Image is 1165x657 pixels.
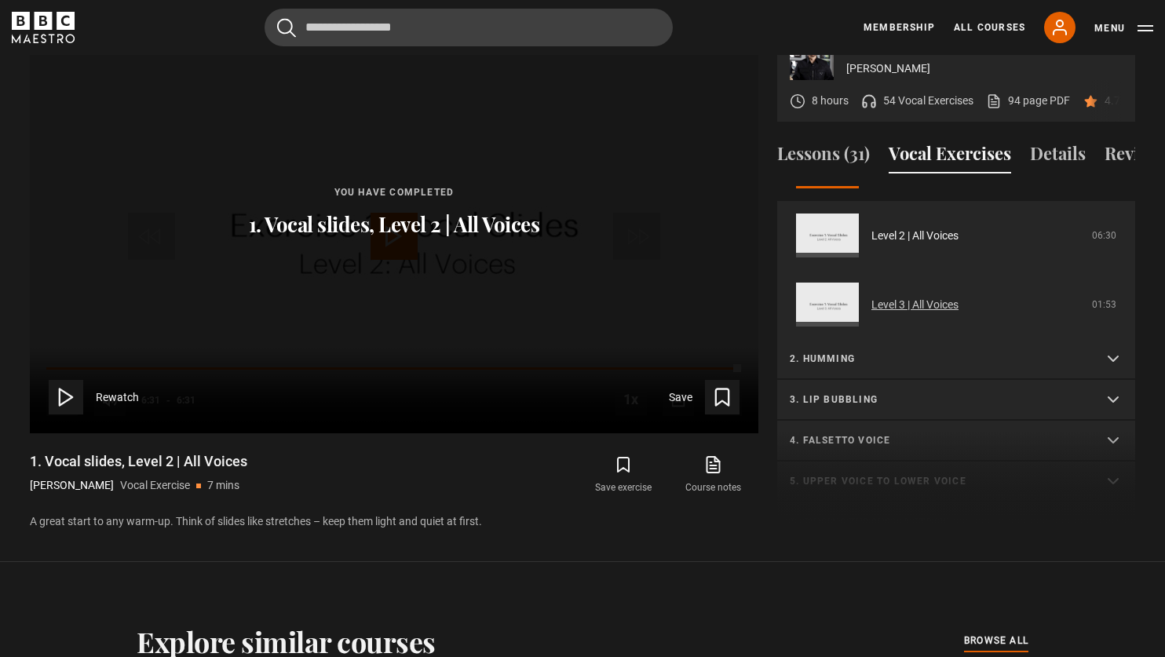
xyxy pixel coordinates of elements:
[30,513,758,530] p: A great start to any warm-up. Think of slides like stretches – keep them light and quiet at first.
[49,380,139,414] button: Rewatch
[1094,20,1153,36] button: Toggle navigation
[964,633,1028,648] span: browse all
[986,93,1070,109] a: 94 page PDF
[12,12,75,43] svg: BBC Maestro
[954,20,1025,35] a: All Courses
[812,93,849,109] p: 8 hours
[579,452,668,498] button: Save exercise
[964,633,1028,650] a: browse all
[120,477,190,494] p: Vocal Exercise
[777,380,1135,421] summary: 3. Lip bubbling
[883,93,973,109] p: 54 Vocal Exercises
[669,452,758,498] a: Course notes
[249,212,540,237] p: 1. Vocal slides, Level 2 | All Voices
[249,185,540,199] p: You have completed
[864,20,935,35] a: Membership
[777,141,870,173] button: Lessons (31)
[669,380,740,414] button: Save
[207,477,239,494] p: 7 mins
[777,339,1135,380] summary: 2. Humming
[871,228,959,244] a: Level 2 | All Voices
[1030,141,1086,173] button: Details
[30,452,247,471] h1: 1. Vocal slides, Level 2 | All Voices
[889,141,1011,173] button: Vocal Exercises
[790,392,1085,407] p: 3. Lip bubbling
[277,18,296,38] button: Submit the search query
[790,352,1085,366] p: 2. Humming
[871,297,959,313] a: Level 3 | All Voices
[846,60,1123,77] p: [PERSON_NAME]
[265,9,673,46] input: Search
[96,389,139,406] span: Rewatch
[30,477,114,494] p: [PERSON_NAME]
[669,389,692,406] span: Save
[777,421,1135,462] summary: 4. Falsetto voice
